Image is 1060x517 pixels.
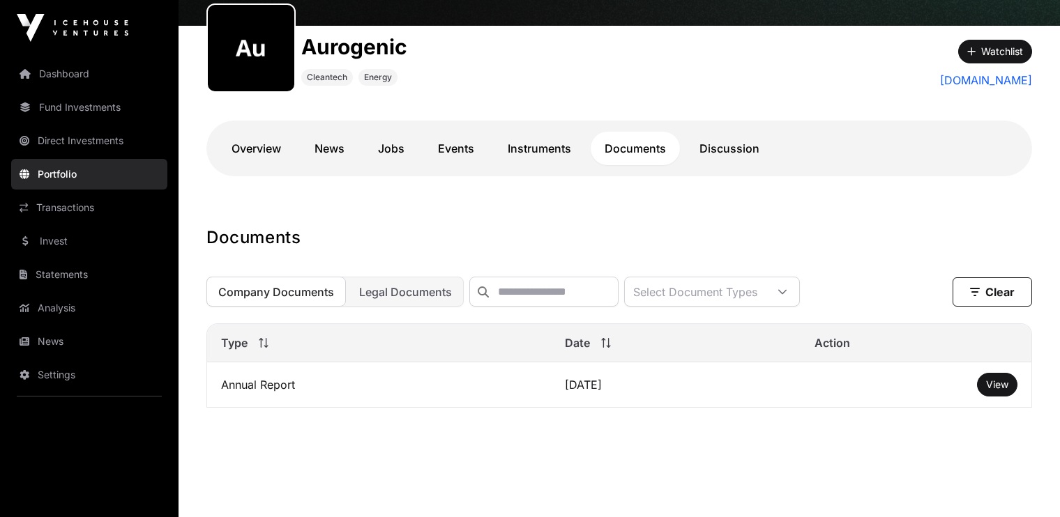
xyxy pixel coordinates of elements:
a: Instruments [494,132,585,165]
button: Clear [953,277,1032,307]
span: View [986,378,1008,390]
button: Legal Documents [347,277,464,307]
a: Invest [11,226,167,256]
div: Select Document Types [625,277,766,306]
a: Dashboard [11,59,167,89]
h1: Aurogenic [301,34,407,59]
span: Legal Documents [359,285,452,299]
span: Energy [364,72,392,83]
button: View [977,373,1017,396]
a: Settings [11,360,167,390]
img: Icehouse Ventures Logo [17,14,128,42]
span: Action [815,334,850,351]
button: Watchlist [958,40,1032,63]
span: Type [221,334,248,351]
span: Cleantech [307,72,347,83]
td: [DATE] [551,362,801,408]
a: Discussion [686,132,773,165]
a: [DOMAIN_NAME] [940,72,1032,88]
span: Date [565,334,590,351]
a: Analysis [11,293,167,323]
nav: Tabs [218,132,1021,165]
iframe: Chat Widget [990,450,1060,517]
a: Fund Investments [11,92,167,123]
a: Direct Investments [11,125,167,156]
h1: Documents [206,226,1032,249]
a: Documents [591,132,680,165]
a: Jobs [364,132,418,165]
button: Company Documents [206,277,346,307]
span: Company Documents [218,285,334,299]
a: Events [424,132,488,165]
a: View [986,378,1008,392]
a: Overview [218,132,295,165]
a: News [11,326,167,357]
a: Portfolio [11,159,167,190]
a: Statements [11,259,167,290]
a: News [301,132,358,165]
td: Annual Report [207,362,551,408]
img: aurogenic434.png [213,10,289,86]
a: Transactions [11,192,167,223]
